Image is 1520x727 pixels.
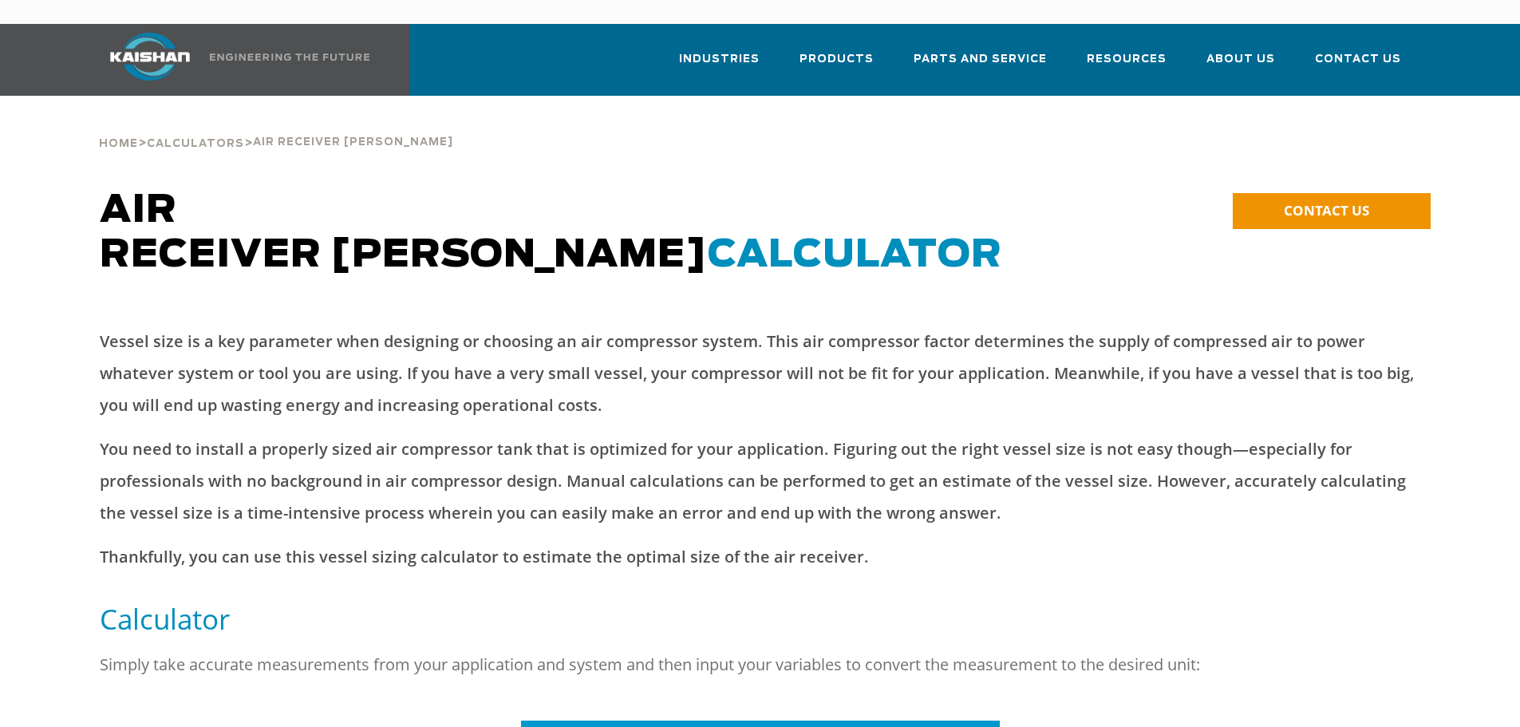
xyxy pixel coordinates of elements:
span: Home [99,139,138,149]
span: Calculators [147,139,244,149]
p: You need to install a properly sized air compressor tank that is optimized for your application. ... [100,433,1421,529]
a: Industries [679,38,760,93]
a: Products [799,38,874,93]
span: Resources [1087,50,1167,69]
p: Thankfully, you can use this vessel sizing calculator to estimate the optimal size of the air rec... [100,541,1421,573]
a: Parts and Service [914,38,1047,93]
h5: Calculator [100,601,1421,637]
a: Contact Us [1315,38,1401,93]
img: kaishan logo [90,33,210,81]
span: Parts and Service [914,50,1047,69]
img: Engineering the future [210,53,369,61]
a: About Us [1206,38,1275,93]
span: CALCULATOR [708,236,1002,275]
span: Products [799,50,874,69]
p: Vessel size is a key parameter when designing or choosing an air compressor system. This air comp... [100,326,1421,421]
a: CONTACT US [1233,193,1431,229]
a: Calculators [147,136,244,150]
span: Industries [679,50,760,69]
a: Home [99,136,138,150]
div: > > [99,96,453,156]
span: CONTACT US [1284,201,1369,219]
a: Kaishan USA [90,24,373,96]
span: Contact Us [1315,50,1401,69]
a: Resources [1087,38,1167,93]
span: AIR RECEIVER [PERSON_NAME] [100,192,1002,275]
span: About Us [1206,50,1275,69]
span: AIR RECEIVER [PERSON_NAME] [253,137,453,148]
p: Simply take accurate measurements from your application and system and then input your variables ... [100,649,1421,681]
